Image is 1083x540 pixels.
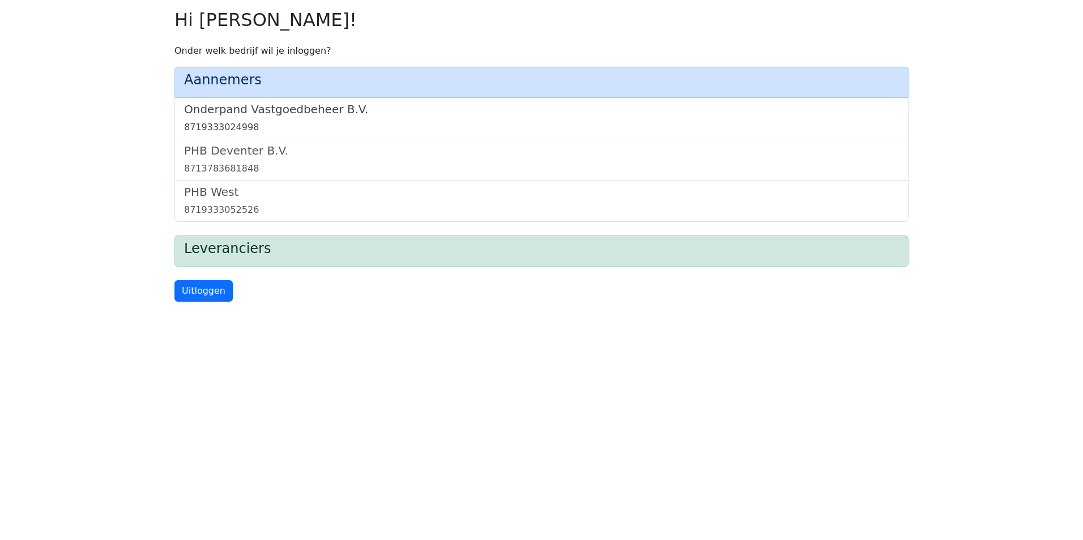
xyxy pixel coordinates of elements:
[184,144,899,175] a: PHB Deventer B.V.8713783681848
[174,44,909,58] p: Onder welk bedrijf wil je inloggen?
[184,185,899,199] h5: PHB West
[174,9,909,31] h2: Hi [PERSON_NAME]!
[184,203,899,217] div: 8719333052526
[184,241,899,257] h4: Leveranciers
[184,121,899,134] div: 8719333024998
[184,102,899,116] h5: Onderpand Vastgoedbeheer B.V.
[184,162,899,175] div: 8713783681848
[184,102,899,134] a: Onderpand Vastgoedbeheer B.V.8719333024998
[184,144,899,157] h5: PHB Deventer B.V.
[184,185,899,217] a: PHB West8719333052526
[184,72,899,88] h4: Aannemers
[174,280,233,302] a: Uitloggen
